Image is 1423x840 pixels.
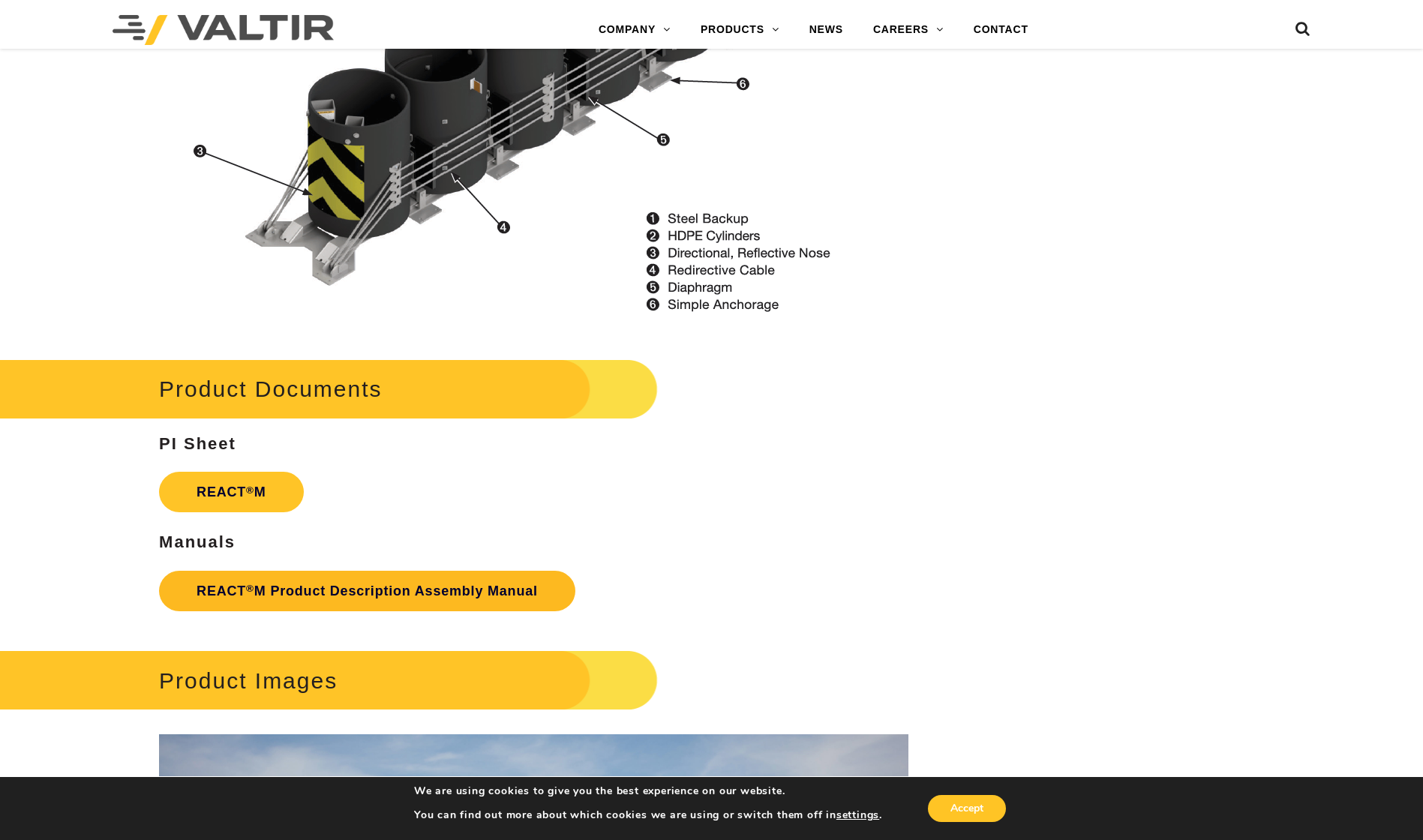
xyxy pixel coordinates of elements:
a: PRODUCTS [686,15,794,45]
a: REACT®M Product Description Assembly Manual [159,571,575,611]
strong: REACT M [197,484,266,499]
p: You can find out more about which cookies we are using or switch them off in . [414,808,882,822]
strong: PI Sheet [159,434,236,453]
a: CAREERS [858,15,959,45]
button: Accept [928,795,1006,822]
p: We are using cookies to give you the best experience on our website. [414,784,882,798]
button: settings [836,808,879,822]
a: REACT®M [159,472,304,512]
img: Valtir [113,15,334,45]
a: COMPANY [584,15,686,45]
sup: ® [246,583,254,594]
sup: ® [246,484,254,496]
a: NEWS [794,15,858,45]
a: CONTACT [959,15,1043,45]
strong: Manuals [159,532,236,551]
